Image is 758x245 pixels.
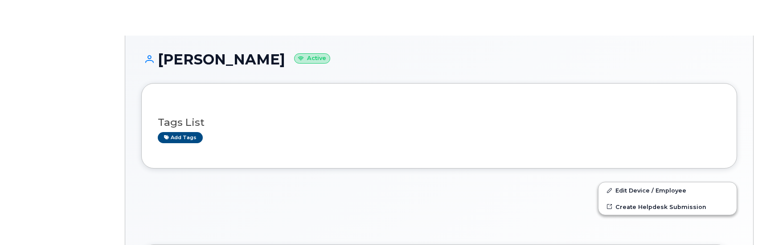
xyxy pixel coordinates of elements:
a: Edit Device / Employee [598,182,737,198]
small: Active [294,53,330,64]
a: Add tags [158,132,203,143]
a: Create Helpdesk Submission [598,199,737,215]
h3: Tags List [158,117,721,128]
h1: [PERSON_NAME] [141,52,737,67]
